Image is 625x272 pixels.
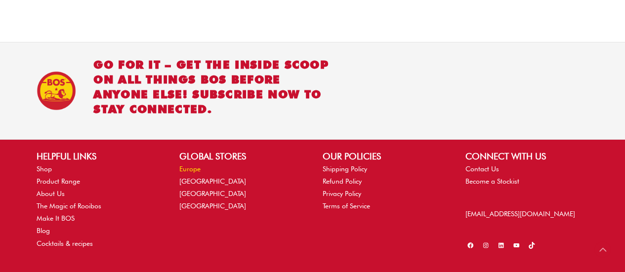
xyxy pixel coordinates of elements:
[37,227,50,234] a: Blog
[37,202,101,210] a: The Magic of Rooibos
[37,239,93,247] a: Cocktails & recipes
[179,165,201,173] a: Europe
[37,150,160,163] h2: HELPFUL LINKS
[37,165,52,173] a: Shop
[93,57,333,117] h2: Go for it – get the inside scoop on all things BOS before anyone else! Subscribe now to stay conn...
[179,190,246,197] a: [GEOGRAPHIC_DATA]
[323,163,446,213] nav: OUR POLICIES
[37,177,80,185] a: Product Range
[465,163,588,188] nav: CONNECT WITH US
[323,150,446,163] h2: OUR POLICIES
[465,165,499,173] a: Contact Us
[465,210,575,218] a: [EMAIL_ADDRESS][DOMAIN_NAME]
[37,214,75,222] a: Make It BOS
[179,202,246,210] a: [GEOGRAPHIC_DATA]
[179,150,302,163] h2: GLOBAL STORES
[179,163,302,213] nav: GLOBAL STORES
[323,165,367,173] a: Shipping Policy
[323,202,370,210] a: Terms of Service
[37,163,160,250] nav: HELPFUL LINKS
[37,190,65,197] a: About Us
[323,190,361,197] a: Privacy Policy
[465,150,588,163] h2: CONNECT WITH US
[37,71,76,111] img: BOS Ice Tea
[465,177,519,185] a: Become a Stockist
[179,177,246,185] a: [GEOGRAPHIC_DATA]
[323,177,362,185] a: Refund Policy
